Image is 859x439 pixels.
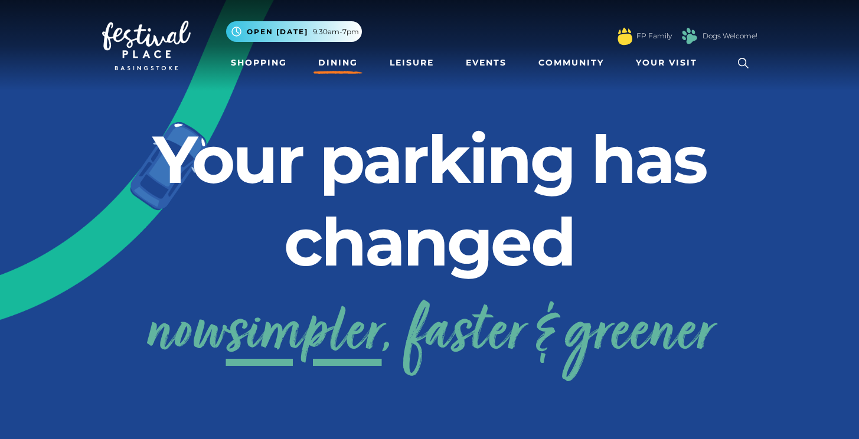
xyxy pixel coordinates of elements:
button: Open [DATE] 9.30am-7pm [226,21,362,42]
span: Open [DATE] [247,27,308,37]
a: Leisure [385,52,439,74]
span: simpler [226,287,382,382]
a: Dining [313,52,362,74]
a: Events [461,52,511,74]
a: Dogs Welcome! [703,31,757,41]
span: Your Visit [636,57,697,69]
a: FP Family [636,31,672,41]
a: Community [534,52,609,74]
span: 9.30am-7pm [313,27,359,37]
img: Festival Place Logo [102,21,191,70]
a: Your Visit [631,52,708,74]
a: nowsimpler, faster & greener [146,287,713,382]
h2: Your parking has changed [102,118,757,283]
a: Shopping [226,52,292,74]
